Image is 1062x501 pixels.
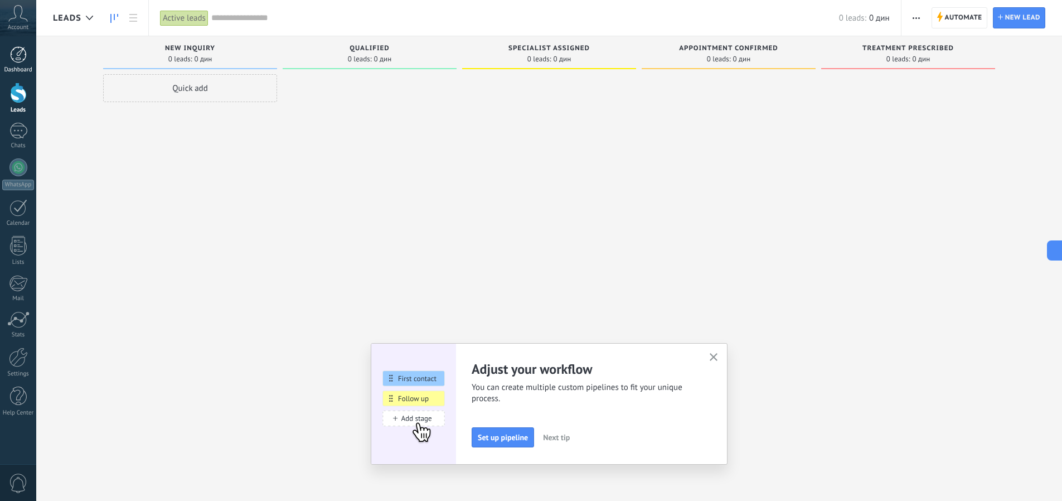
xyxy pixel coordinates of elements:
[2,331,35,339] div: Stats
[160,10,208,26] div: Active leads
[913,56,930,62] span: 0 дин
[472,427,534,447] button: Set up pipeline
[165,45,215,52] span: New inquiry
[945,8,982,28] span: Automate
[2,410,35,417] div: Help Center
[350,45,390,52] span: Qualified
[103,74,277,102] div: Quick add
[2,66,35,74] div: Dashboard
[733,56,751,62] span: 0 дин
[707,56,731,62] span: 0 leads:
[527,56,551,62] span: 0 leads:
[538,429,575,446] button: Next tip
[124,7,143,29] a: List
[288,45,451,54] div: Qualified
[472,360,696,378] h2: Adjust your workflow
[105,7,124,29] a: Leads
[195,56,212,62] span: 0 дин
[478,433,528,441] span: Set up pipeline
[374,56,392,62] span: 0 дин
[472,382,696,404] span: You can create multiple custom pipelines to fit your unique process.
[348,56,372,62] span: 0 leads:
[2,220,35,227] div: Calendar
[2,295,35,302] div: Mail
[886,56,910,62] span: 0 leads:
[168,56,192,62] span: 0 leads:
[109,45,271,54] div: New inquiry
[2,370,35,378] div: Settings
[2,107,35,114] div: Leads
[647,45,810,54] div: Appointment confirmed
[839,13,866,23] span: 0 leads:
[468,45,631,54] div: Specialist assigned
[993,7,1045,28] a: New lead
[53,13,81,23] span: Leads
[543,433,570,441] span: Next tip
[1005,8,1040,28] span: New lead
[554,56,571,62] span: 0 дин
[869,13,890,23] span: 0 дин
[2,259,35,266] div: Lists
[908,7,924,28] button: More
[2,180,34,190] div: WhatsApp
[862,45,954,52] span: Treatment prescribed
[8,24,28,31] span: Account
[827,45,990,54] div: Treatment prescribed
[679,45,778,52] span: Appointment confirmed
[932,7,987,28] a: Automate
[508,45,590,52] span: Specialist assigned
[2,142,35,150] div: Chats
